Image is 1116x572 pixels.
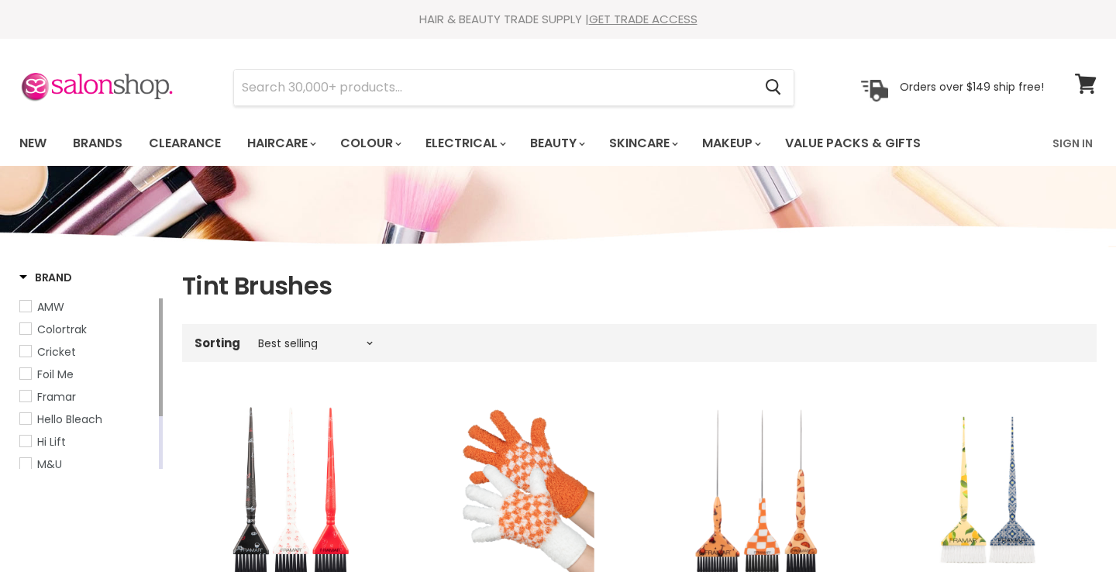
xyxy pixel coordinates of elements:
[37,457,62,472] span: M&U
[37,299,64,315] span: AMW
[900,80,1044,94] p: Orders over $149 ship free!
[37,344,76,360] span: Cricket
[195,336,240,350] label: Sorting
[19,343,156,360] a: Cricket
[19,456,156,473] a: M&U
[518,127,594,160] a: Beauty
[19,270,72,285] h3: Brand
[753,70,794,105] button: Search
[19,411,156,428] a: Hello Bleach
[37,389,76,405] span: Framar
[61,127,134,160] a: Brands
[137,127,232,160] a: Clearance
[8,127,58,160] a: New
[8,121,988,166] ul: Main menu
[598,127,687,160] a: Skincare
[19,298,156,315] a: AMW
[182,270,1097,302] h1: Tint Brushes
[19,433,156,450] a: Hi Lift
[19,321,156,338] a: Colortrak
[236,127,325,160] a: Haircare
[19,366,156,383] a: Foil Me
[37,367,74,382] span: Foil Me
[589,11,697,27] a: GET TRADE ACCESS
[414,127,515,160] a: Electrical
[1043,127,1102,160] a: Sign In
[37,434,66,450] span: Hi Lift
[773,127,932,160] a: Value Packs & Gifts
[233,69,794,106] form: Product
[234,70,753,105] input: Search
[329,127,411,160] a: Colour
[691,127,770,160] a: Makeup
[37,412,102,427] span: Hello Bleach
[37,322,87,337] span: Colortrak
[19,388,156,405] a: Framar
